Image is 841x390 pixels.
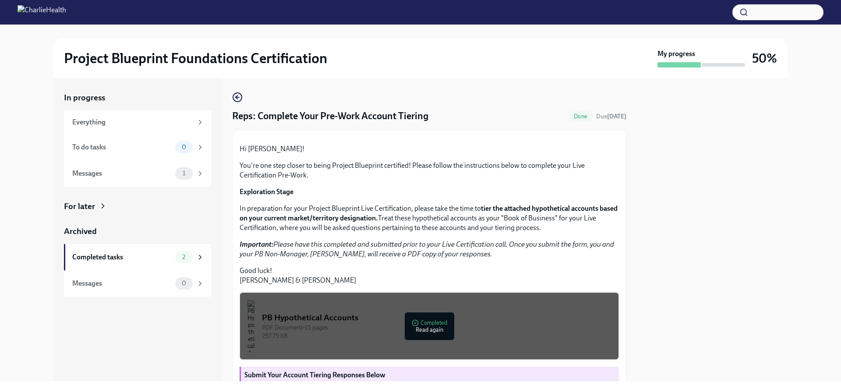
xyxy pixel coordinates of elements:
[64,244,211,270] a: Completed tasks2
[177,254,191,260] span: 2
[64,226,211,237] a: Archived
[72,169,172,178] div: Messages
[240,292,619,360] button: PB Hypothetical AccountsPDF Document•15 pages257.75 KBCompletedRead again
[596,113,626,120] span: Due
[240,266,619,285] p: Good luck! [PERSON_NAME] & [PERSON_NAME]
[64,50,327,67] h2: Project Blueprint Foundations Certification
[64,92,211,103] a: In progress
[240,240,614,258] em: Please have this completed and submitted prior to your Live Certification call. Once you submit t...
[247,300,255,352] img: PB Hypothetical Accounts
[64,201,95,212] div: For later
[240,204,619,233] p: In preparation for your Project Blueprint Live Certification, please take the time to Treat these...
[244,371,385,379] strong: Submit Your Account Tiering Responses Below
[177,280,191,287] span: 0
[72,279,172,288] div: Messages
[64,134,211,160] a: To do tasks0
[607,113,626,120] strong: [DATE]
[72,117,193,127] div: Everything
[64,201,211,212] a: For later
[240,161,619,180] p: You're one step closer to being Project Blueprint certified! Please follow the instructions below...
[262,323,611,332] div: PDF Document • 15 pages
[18,5,66,19] img: CharlieHealth
[72,252,172,262] div: Completed tasks
[240,240,273,248] strong: Important:
[72,142,172,152] div: To do tasks
[64,110,211,134] a: Everything
[596,112,626,121] span: September 8th, 2025 12:00
[232,110,428,123] h4: Reps: Complete Your Pre-Work Account Tiering
[262,332,611,340] div: 257.75 KB
[64,270,211,297] a: Messages0
[240,188,293,196] strong: Exploration Stage
[569,113,593,120] span: Done
[177,144,191,150] span: 0
[657,49,695,59] strong: My progress
[752,50,777,66] h3: 50%
[177,170,191,177] span: 1
[240,144,619,154] p: Hi [PERSON_NAME]!
[262,312,611,323] div: PB Hypothetical Accounts
[64,160,211,187] a: Messages1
